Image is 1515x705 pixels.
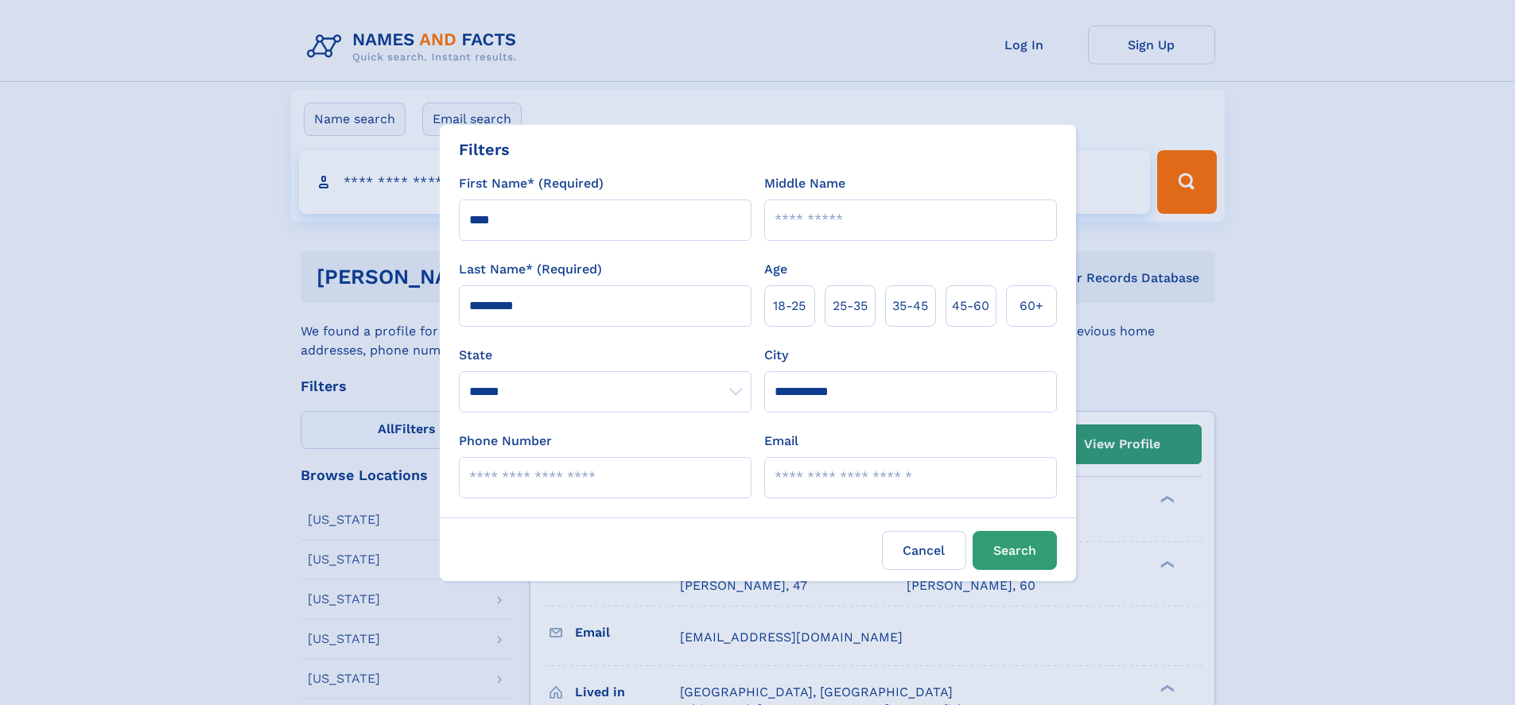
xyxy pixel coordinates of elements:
[459,174,604,193] label: First Name* (Required)
[882,531,966,570] label: Cancel
[892,296,928,316] span: 35‑45
[764,260,787,279] label: Age
[459,260,602,279] label: Last Name* (Required)
[459,346,752,365] label: State
[833,296,868,316] span: 25‑35
[773,296,806,316] span: 18‑25
[459,138,510,161] div: Filters
[952,296,989,316] span: 45‑60
[459,432,552,451] label: Phone Number
[764,346,788,365] label: City
[973,531,1057,570] button: Search
[1020,296,1043,316] span: 60+
[764,432,798,451] label: Email
[764,174,845,193] label: Middle Name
